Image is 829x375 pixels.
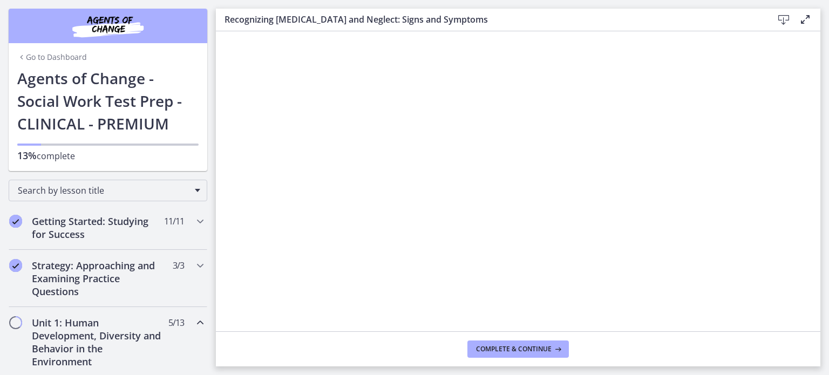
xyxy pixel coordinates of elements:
[168,316,184,329] span: 5 / 13
[9,259,22,272] i: Completed
[476,345,552,353] span: Complete & continue
[467,340,569,358] button: Complete & continue
[18,185,189,196] span: Search by lesson title
[17,149,37,162] span: 13%
[17,149,199,162] p: complete
[173,259,184,272] span: 3 / 3
[164,215,184,228] span: 11 / 11
[32,215,164,241] h2: Getting Started: Studying for Success
[32,316,164,368] h2: Unit 1: Human Development, Diversity and Behavior in the Environment
[9,180,207,201] div: Search by lesson title
[43,13,173,39] img: Agents of Change
[17,67,199,135] h1: Agents of Change - Social Work Test Prep - CLINICAL - PREMIUM
[225,13,756,26] h3: Recognizing [MEDICAL_DATA] and Neglect: Signs and Symptoms
[17,52,87,63] a: Go to Dashboard
[32,259,164,298] h2: Strategy: Approaching and Examining Practice Questions
[9,215,22,228] i: Completed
